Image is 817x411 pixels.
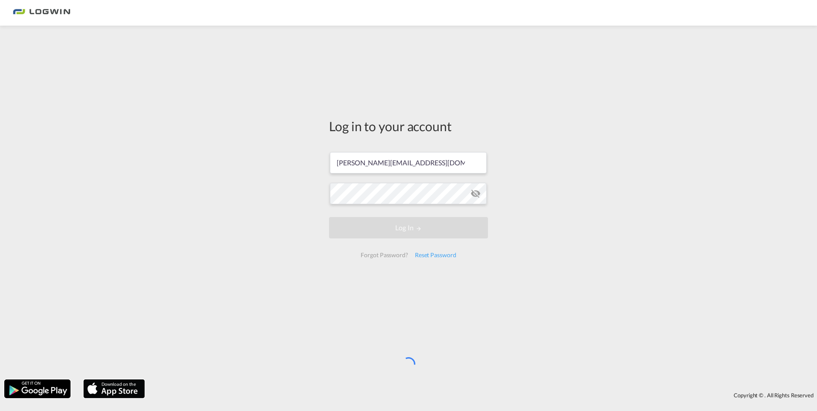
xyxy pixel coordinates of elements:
[3,379,71,399] img: google.png
[149,388,817,402] div: Copyright © . All Rights Reserved
[82,379,146,399] img: apple.png
[13,3,71,23] img: bc73a0e0d8c111efacd525e4c8ad7d32.png
[330,152,487,173] input: Enter email/phone number
[329,117,488,135] div: Log in to your account
[357,247,411,263] div: Forgot Password?
[470,188,481,199] md-icon: icon-eye-off
[411,247,460,263] div: Reset Password
[329,217,488,238] button: LOGIN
